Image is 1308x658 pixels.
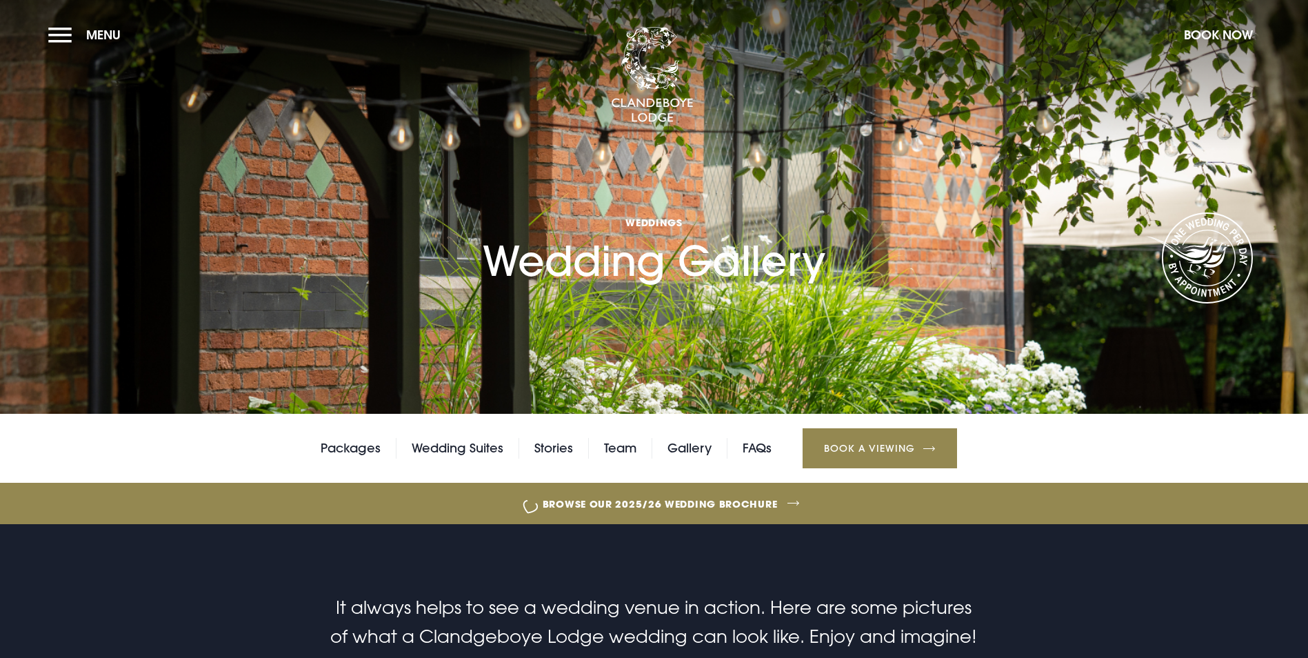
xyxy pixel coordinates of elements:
a: Gallery [667,438,712,459]
span: Weddings [483,216,825,229]
a: Team [604,438,636,459]
h1: Wedding Gallery [483,135,825,286]
button: Menu [48,20,128,50]
a: Packages [321,438,381,459]
p: It always helps to see a wedding venue in action. Here are some pictures of what a Clandgeboye Lo... [325,593,982,651]
img: Clandeboye Lodge [611,27,694,123]
a: Book a Viewing [803,428,957,468]
a: FAQs [743,438,772,459]
button: Book Now [1177,20,1260,50]
a: Wedding Suites [412,438,503,459]
a: Stories [534,438,573,459]
span: Menu [86,27,121,43]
